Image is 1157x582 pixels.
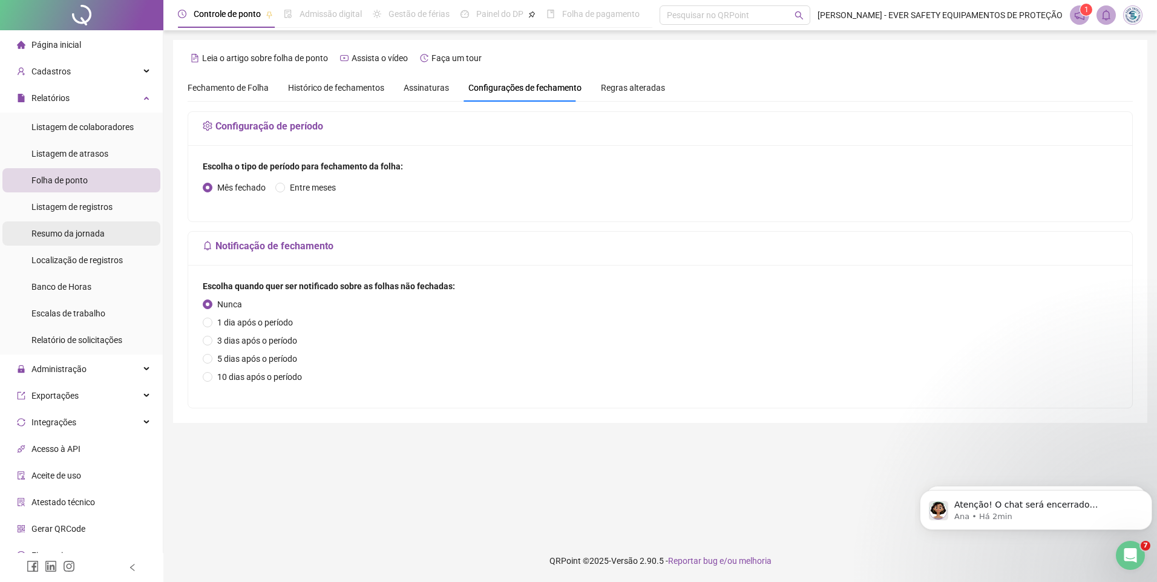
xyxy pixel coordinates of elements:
[1141,541,1150,551] span: 7
[285,181,341,194] span: Entre meses
[31,149,108,159] span: Listagem de atrasos
[388,9,450,19] span: Gestão de férias
[420,54,428,62] span: history
[63,560,75,572] span: instagram
[188,83,269,93] span: Fechamento de Folha
[31,255,123,265] span: Localização de registros
[340,54,349,62] span: youtube
[404,83,449,92] span: Assinaturas
[203,162,403,171] strong: Escolha o tipo de período para fechamento da folha:
[300,9,362,19] span: Admissão digital
[212,352,302,365] span: 5 dias após o período
[17,391,25,400] span: export
[31,122,134,132] span: Listagem de colaboradores
[915,465,1157,549] iframe: Intercom notifications mensagem
[31,229,105,238] span: Resumo da jornada
[1116,541,1145,570] iframe: Intercom live chat
[31,524,85,534] span: Gerar QRCode
[17,94,25,102] span: file
[212,316,298,329] span: 1 dia após o período
[178,10,186,18] span: clock-circle
[17,67,25,76] span: user-add
[284,10,292,18] span: file-done
[212,181,270,194] span: Mês fechado
[191,54,199,62] span: file-text
[31,417,76,427] span: Integrações
[818,8,1063,22] span: [PERSON_NAME] - EVER SAFETY EQUIPAMENTOS DE PROTEÇÃO
[31,364,87,374] span: Administração
[203,119,1118,134] h5: Configuração de período
[27,560,39,572] span: facebook
[212,334,302,347] span: 3 dias após o período
[468,83,582,92] span: Configurações de fechamento
[212,370,307,384] span: 10 dias após o período
[212,298,247,311] span: Nunca
[546,10,555,18] span: book
[31,391,79,401] span: Exportações
[203,241,212,250] span: bell
[17,498,25,506] span: solution
[203,239,1118,253] h5: Notificação de fechamento
[203,281,455,291] strong: Escolha quando quer ser notificado sobre as folhas não fechadas:
[31,471,81,480] span: Aceite de uso
[17,471,25,480] span: audit
[17,41,25,49] span: home
[31,202,113,212] span: Listagem de registros
[128,563,137,572] span: left
[1084,5,1089,14] span: 1
[31,40,81,50] span: Página inicial
[17,551,25,560] span: dollar
[288,83,384,93] span: Histórico de fechamentos
[31,335,122,345] span: Relatório de solicitações
[611,556,638,566] span: Versão
[476,9,523,19] span: Painel do DP
[31,93,70,103] span: Relatórios
[352,53,408,63] span: Assista o vídeo
[163,540,1157,582] footer: QRPoint © 2025 - 2.90.5 -
[17,525,25,533] span: qrcode
[31,309,105,318] span: Escalas de trabalho
[17,445,25,453] span: api
[461,10,469,18] span: dashboard
[31,551,71,560] span: Financeiro
[668,556,772,566] span: Reportar bug e/ou melhoria
[795,11,804,20] span: search
[601,83,665,92] span: Regras alteradas
[1101,10,1112,21] span: bell
[17,365,25,373] span: lock
[194,9,261,19] span: Controle de ponto
[31,175,88,185] span: Folha de ponto
[266,11,273,18] span: pushpin
[31,497,95,507] span: Atestado técnico
[202,53,328,63] span: Leia o artigo sobre folha de ponto
[1074,10,1085,21] span: notification
[528,11,536,18] span: pushpin
[17,418,25,427] span: sync
[1124,6,1142,24] img: 72820
[562,9,640,19] span: Folha de pagamento
[373,10,381,18] span: sun
[31,282,91,292] span: Banco de Horas
[31,67,71,76] span: Cadastros
[1080,4,1092,16] sup: 1
[45,560,57,572] span: linkedin
[203,121,212,131] span: setting
[31,444,80,454] span: Acesso à API
[431,53,482,63] span: Faça um tour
